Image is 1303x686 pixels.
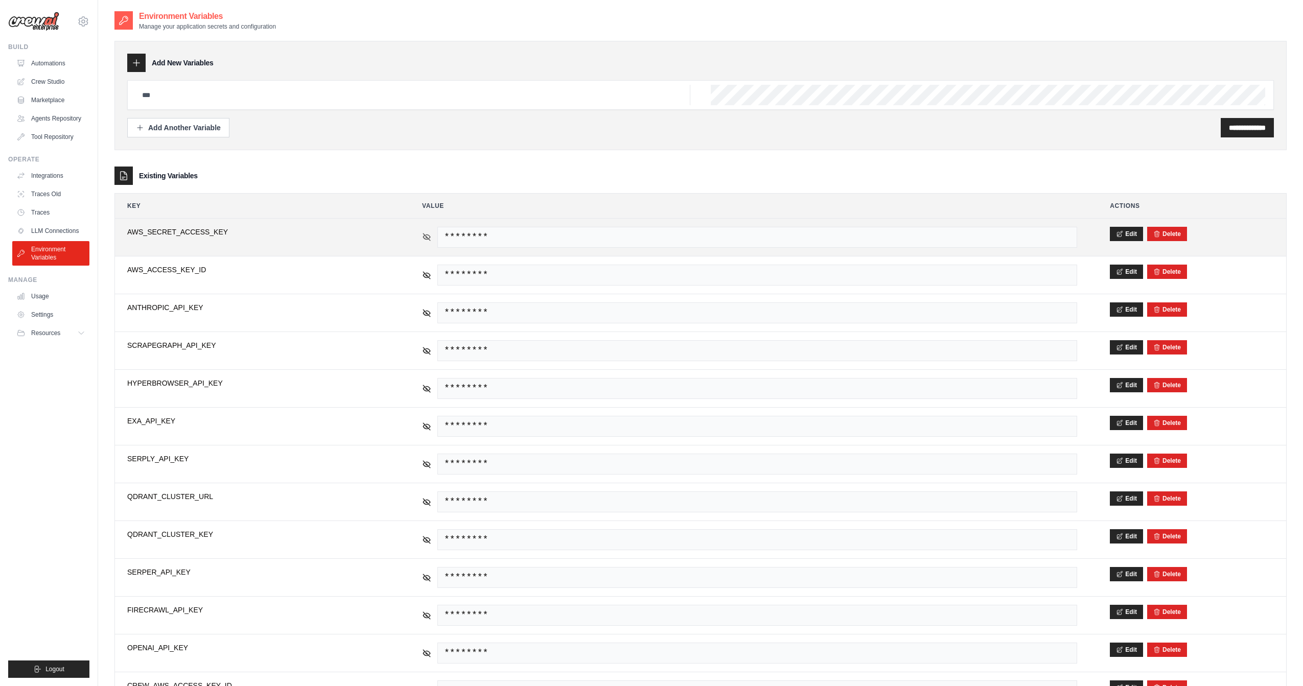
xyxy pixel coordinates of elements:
a: Traces Old [12,186,89,202]
th: Actions [1098,194,1286,218]
button: Delete [1153,343,1181,351]
span: QDRANT_CLUSTER_KEY [127,529,389,539]
a: Settings [12,306,89,323]
a: LLM Connections [12,223,89,239]
div: Add Another Variable [136,123,221,133]
a: Automations [12,55,89,72]
h3: Existing Variables [139,171,198,181]
a: Tool Repository [12,129,89,145]
span: EXA_API_KEY [127,416,389,426]
button: Edit [1110,302,1143,317]
h3: Add New Variables [152,58,214,68]
a: Usage [12,288,89,304]
button: Edit [1110,227,1143,241]
button: Edit [1110,567,1143,581]
button: Delete [1153,532,1181,540]
span: QDRANT_CLUSTER_URL [127,491,389,502]
span: SCRAPEGRAPH_API_KEY [127,340,389,350]
span: FIRECRAWL_API_KEY [127,605,389,615]
button: Delete [1153,646,1181,654]
img: Logo [8,12,59,31]
span: Logout [45,665,64,673]
button: Delete [1153,305,1181,314]
span: ANTHROPIC_API_KEY [127,302,389,313]
span: AWS_SECRET_ACCESS_KEY [127,227,389,237]
button: Edit [1110,265,1143,279]
a: Integrations [12,168,89,184]
button: Add Another Variable [127,118,229,137]
a: Traces [12,204,89,221]
span: SERPER_API_KEY [127,567,389,577]
button: Delete [1153,230,1181,238]
button: Edit [1110,491,1143,506]
button: Edit [1110,378,1143,392]
button: Delete [1153,419,1181,427]
span: SERPLY_API_KEY [127,454,389,464]
th: Value [410,194,1089,218]
button: Edit [1110,643,1143,657]
button: Delete [1153,457,1181,465]
th: Key [115,194,402,218]
button: Delete [1153,570,1181,578]
span: AWS_ACCESS_KEY_ID [127,265,389,275]
div: Operate [8,155,89,163]
a: Crew Studio [12,74,89,90]
h2: Environment Variables [139,10,276,22]
a: Marketplace [12,92,89,108]
button: Edit [1110,529,1143,543]
a: Environment Variables [12,241,89,266]
button: Delete [1153,494,1181,503]
a: Agents Repository [12,110,89,127]
button: Edit [1110,454,1143,468]
p: Manage your application secrets and configuration [139,22,276,31]
button: Resources [12,325,89,341]
button: Edit [1110,605,1143,619]
div: Build [8,43,89,51]
button: Delete [1153,608,1181,616]
button: Delete [1153,268,1181,276]
button: Delete [1153,381,1181,389]
button: Edit [1110,416,1143,430]
div: Manage [8,276,89,284]
span: OPENAI_API_KEY [127,643,389,653]
button: Logout [8,660,89,678]
button: Edit [1110,340,1143,354]
span: HYPERBROWSER_API_KEY [127,378,389,388]
span: Resources [31,329,60,337]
